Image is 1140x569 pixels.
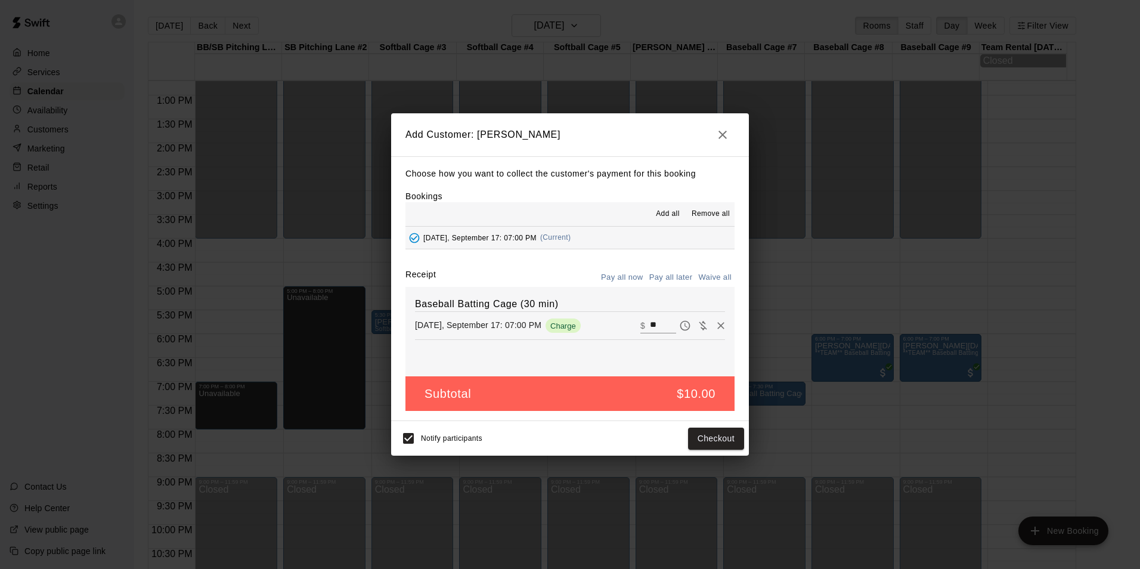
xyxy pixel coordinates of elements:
h6: Baseball Batting Cage (30 min) [415,296,725,312]
h5: Subtotal [425,386,471,402]
button: Added - Collect Payment[DATE], September 17: 07:00 PM(Current) [405,227,735,249]
button: Pay all later [646,268,696,287]
button: Waive all [695,268,735,287]
span: Waive payment [694,320,712,330]
button: Add all [649,205,687,224]
p: $ [640,320,645,332]
span: Charge [546,321,581,330]
p: [DATE], September 17: 07:00 PM [415,319,541,331]
label: Receipt [405,268,436,287]
span: Remove all [692,208,730,220]
button: Checkout [688,428,744,450]
span: Notify participants [421,435,482,443]
h5: $10.00 [677,386,715,402]
label: Bookings [405,191,442,201]
span: [DATE], September 17: 07:00 PM [423,233,537,242]
button: Remove [712,317,730,335]
button: Added - Collect Payment [405,229,423,247]
button: Pay all now [598,268,646,287]
span: Add all [656,208,680,220]
h2: Add Customer: [PERSON_NAME] [391,113,749,156]
span: (Current) [540,233,571,242]
span: Pay later [676,320,694,330]
p: Choose how you want to collect the customer's payment for this booking [405,166,735,181]
button: Remove all [687,205,735,224]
